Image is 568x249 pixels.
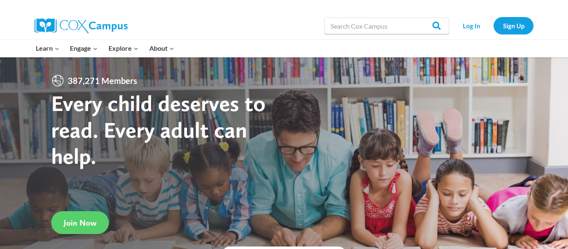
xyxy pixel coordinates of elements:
span: 387,271 Members [64,74,141,87]
nav: Secondary Navigation [453,17,533,34]
strong: Every child deserves to read. Every adult can help. [51,90,266,169]
input: Search Cox Campus [324,17,449,34]
span: About [149,43,174,54]
a: Log In [453,17,489,34]
a: Sign Up [494,17,533,34]
img: Cox Campus [35,18,128,33]
span: Explore [109,43,138,54]
nav: Primary Navigation [30,39,179,57]
span: Join Now [64,218,96,228]
span: Engage [70,43,98,54]
span: Learn [36,43,59,54]
a: Join Now [51,211,109,234]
